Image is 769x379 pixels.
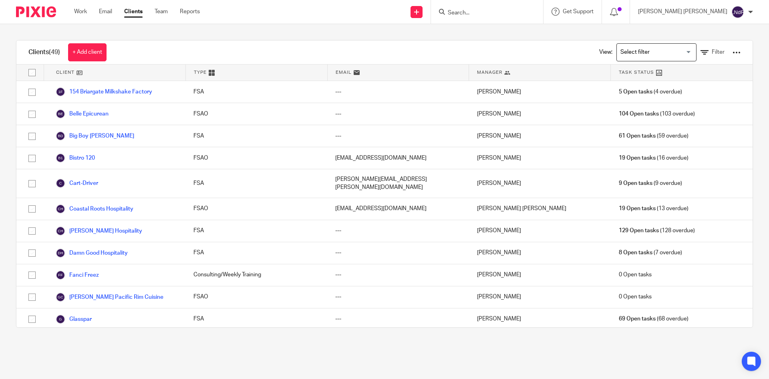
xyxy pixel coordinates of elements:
[619,132,688,140] span: (59 overdue)
[56,226,142,236] a: [PERSON_NAME] Hospitality
[616,43,697,61] div: Search for option
[185,286,327,308] div: FSAO
[185,147,327,169] div: FSAO
[56,153,95,163] a: Bistro 120
[49,49,60,55] span: (49)
[74,8,87,16] a: Work
[185,242,327,264] div: FSA
[469,264,611,286] div: [PERSON_NAME]
[56,131,134,141] a: Big Boy [PERSON_NAME]
[469,147,611,169] div: [PERSON_NAME]
[185,308,327,330] div: FSA
[56,69,74,76] span: Client
[469,242,611,264] div: [PERSON_NAME]
[185,81,327,103] div: FSA
[336,69,352,76] span: Email
[56,270,99,280] a: Fanci Freez
[619,227,659,235] span: 129 Open tasks
[619,249,652,257] span: 8 Open tasks
[56,248,128,258] a: Damn Good Hospitality
[638,8,727,16] p: [PERSON_NAME] [PERSON_NAME]
[731,6,744,18] img: svg%3E
[56,109,109,119] a: Belle Epicurean
[469,103,611,125] div: [PERSON_NAME]
[469,286,611,308] div: [PERSON_NAME]
[469,125,611,147] div: [PERSON_NAME]
[124,8,143,16] a: Clients
[447,10,519,17] input: Search
[28,48,60,57] h1: Clients
[56,204,133,214] a: Coastal Roots Hospitality
[180,8,200,16] a: Reports
[619,132,656,140] span: 61 Open tasks
[56,204,65,214] img: svg%3E
[619,293,652,301] span: 0 Open tasks
[563,9,594,14] span: Get Support
[619,179,682,187] span: (9 overdue)
[56,226,65,236] img: svg%3E
[56,292,65,302] img: svg%3E
[68,43,107,61] a: + Add client
[469,220,611,242] div: [PERSON_NAME]
[56,87,65,97] img: svg%3E
[469,81,611,103] div: [PERSON_NAME]
[469,198,611,220] div: [PERSON_NAME] [PERSON_NAME]
[327,242,469,264] div: ---
[477,69,502,76] span: Manager
[185,264,327,286] div: Consulting/Weekly Training
[619,69,654,76] span: Task Status
[619,88,682,96] span: (4 overdue)
[56,87,152,97] a: 154 Briargate Milkshake Factory
[155,8,168,16] a: Team
[619,249,682,257] span: (7 overdue)
[619,88,652,96] span: 5 Open tasks
[194,69,207,76] span: Type
[327,220,469,242] div: ---
[619,179,652,187] span: 9 Open tasks
[469,308,611,330] div: [PERSON_NAME]
[587,41,741,64] div: View:
[619,110,659,118] span: 104 Open tasks
[16,6,56,17] img: Pixie
[712,49,725,55] span: Filter
[24,65,40,80] input: Select all
[619,271,652,279] span: 0 Open tasks
[56,109,65,119] img: svg%3E
[619,205,656,213] span: 19 Open tasks
[56,314,92,324] a: Glasspar
[327,308,469,330] div: ---
[56,178,65,188] img: svg%3E
[56,270,65,280] img: svg%3E
[469,169,611,198] div: [PERSON_NAME]
[56,292,163,302] a: [PERSON_NAME] Pacific Rim Cuisine
[619,154,656,162] span: 19 Open tasks
[327,147,469,169] div: [EMAIL_ADDRESS][DOMAIN_NAME]
[327,169,469,198] div: [PERSON_NAME][EMAIL_ADDRESS][PERSON_NAME][DOMAIN_NAME]
[56,131,65,141] img: svg%3E
[185,125,327,147] div: FSA
[327,103,469,125] div: ---
[619,110,695,118] span: (103 overdue)
[185,103,327,125] div: FSAO
[619,205,688,213] span: (13 overdue)
[619,154,688,162] span: (16 overdue)
[327,81,469,103] div: ---
[185,220,327,242] div: FSA
[619,315,688,323] span: (68 overdue)
[327,286,469,308] div: ---
[327,264,469,286] div: ---
[56,248,65,258] img: svg%3E
[185,198,327,220] div: FSAO
[619,315,656,323] span: 69 Open tasks
[327,125,469,147] div: ---
[56,314,65,324] img: svg%3E
[185,169,327,198] div: FSA
[56,153,65,163] img: svg%3E
[618,45,692,59] input: Search for option
[56,178,98,188] a: Cart-Driver
[327,198,469,220] div: [EMAIL_ADDRESS][DOMAIN_NAME]
[99,8,112,16] a: Email
[619,227,695,235] span: (128 overdue)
